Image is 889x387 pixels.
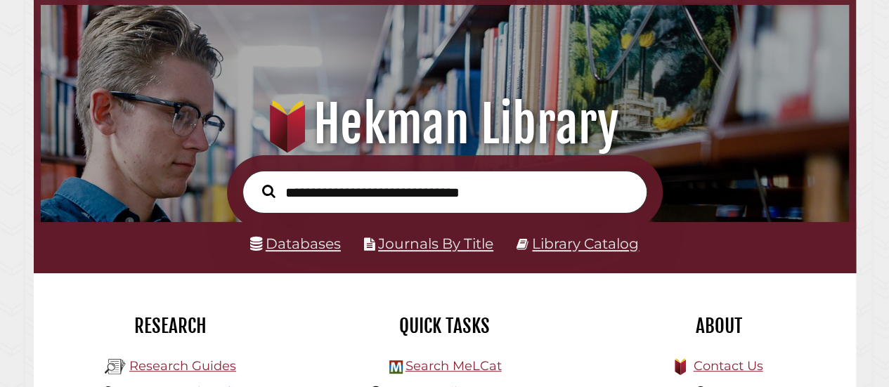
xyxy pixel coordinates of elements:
a: Contact Us [693,358,763,374]
a: Journals By Title [378,235,493,252]
a: Research Guides [129,358,236,374]
h2: Research [44,314,297,338]
h1: Hekman Library [53,93,835,155]
button: Search [255,181,283,202]
img: Hekman Library Logo [389,360,403,374]
h2: About [592,314,845,338]
h2: Quick Tasks [318,314,571,338]
a: Library Catalog [532,235,639,252]
img: Hekman Library Logo [105,356,126,377]
i: Search [262,184,275,198]
a: Search MeLCat [405,358,501,374]
a: Databases [250,235,341,252]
